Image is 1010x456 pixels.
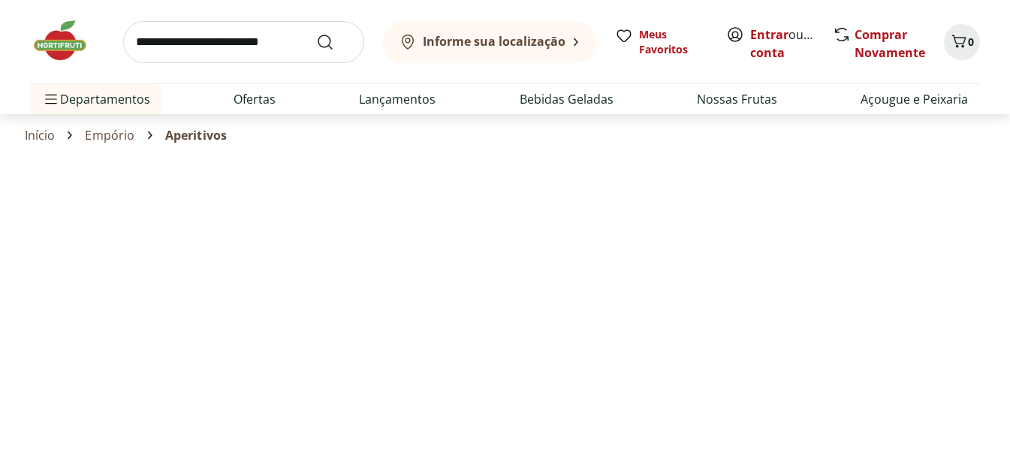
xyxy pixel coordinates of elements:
a: Açougue e Peixaria [861,90,968,108]
a: Ofertas [234,90,276,108]
img: Hortifruti [30,18,105,63]
button: Submit Search [316,33,352,51]
span: 0 [968,35,974,49]
a: Entrar [750,26,788,43]
a: Meus Favoritos [615,27,708,57]
button: Carrinho [944,24,980,60]
a: Bebidas Geladas [520,90,614,108]
span: Meus Favoritos [639,27,708,57]
a: Nossas Frutas [697,90,777,108]
span: ou [750,26,817,62]
a: Início [25,128,56,142]
a: Empório [85,128,134,142]
span: Aperitivos [165,128,228,142]
button: Informe sua localização [382,21,597,63]
a: Lançamentos [359,90,436,108]
a: Comprar Novamente [855,26,925,61]
b: Informe sua localização [423,33,565,50]
input: search [123,21,364,63]
a: Criar conta [750,26,833,61]
span: Departamentos [42,81,150,117]
button: Menu [42,81,60,117]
